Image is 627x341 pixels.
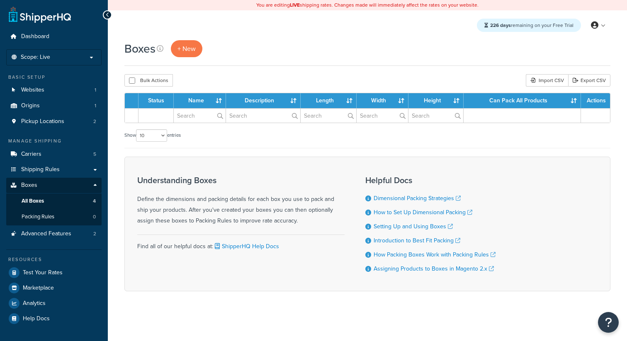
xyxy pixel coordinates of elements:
[6,226,102,242] a: Advanced Features 2
[171,40,202,57] a: + New
[408,93,464,108] th: Height
[301,93,357,108] th: Length
[598,312,619,333] button: Open Resource Center
[21,33,49,40] span: Dashboard
[22,213,54,220] span: Packing Rules
[581,93,610,108] th: Actions
[6,311,102,326] a: Help Docs
[6,29,102,44] a: Dashboard
[124,41,156,57] h1: Boxes
[6,114,102,129] a: Pickup Locations 2
[23,300,46,307] span: Analytics
[226,109,300,123] input: Search
[464,93,581,108] th: Can Pack All Products
[21,151,41,158] span: Carriers
[95,87,96,94] span: 1
[490,22,511,29] strong: 226 days
[174,93,226,108] th: Name
[93,213,96,220] span: 0
[23,285,54,292] span: Marketplace
[6,114,102,129] li: Pickup Locations
[23,315,50,322] span: Help Docs
[6,98,102,114] a: Origins 1
[374,194,461,203] a: Dimensional Packing Strategies
[6,98,102,114] li: Origins
[21,230,71,237] span: Advanced Features
[9,6,71,23] a: ShipperHQ Home
[6,82,102,98] a: Websites 1
[374,222,453,231] a: Setting Up and Using Boxes
[408,109,463,123] input: Search
[124,74,173,87] button: Bulk Actions
[6,209,102,225] li: Packing Rules
[6,147,102,162] li: Carriers
[6,193,102,209] li: All Boxes
[137,176,345,185] h3: Understanding Boxes
[374,264,494,273] a: Assigning Products to Boxes in Magento 2.x
[374,250,496,259] a: How Packing Boxes Work with Packing Rules
[93,198,96,205] span: 4
[568,74,610,87] a: Export CSV
[6,265,102,280] a: Test Your Rates
[136,129,167,142] select: Showentries
[21,118,64,125] span: Pickup Locations
[21,87,44,94] span: Websites
[124,129,181,142] label: Show entries
[6,256,102,263] div: Resources
[477,19,581,32] div: remaining on your Free Trial
[177,44,196,53] span: + New
[6,82,102,98] li: Websites
[6,178,102,225] li: Boxes
[137,235,345,252] div: Find all of our helpful docs at:
[6,281,102,295] a: Marketplace
[526,74,568,87] div: Import CSV
[21,54,50,61] span: Scope: Live
[374,236,460,245] a: Introduction to Best Fit Packing
[6,193,102,209] a: All Boxes 4
[290,1,300,9] b: LIVE
[6,74,102,81] div: Basic Setup
[93,118,96,125] span: 2
[6,296,102,311] a: Analytics
[21,102,40,109] span: Origins
[213,242,279,251] a: ShipperHQ Help Docs
[226,93,301,108] th: Description
[21,182,37,189] span: Boxes
[6,147,102,162] a: Carriers 5
[22,198,44,205] span: All Boxes
[357,109,408,123] input: Search
[95,102,96,109] span: 1
[137,176,345,226] div: Define the dimensions and packing details for each box you use to pack and ship your products. Af...
[93,230,96,237] span: 2
[23,269,63,276] span: Test Your Rates
[6,178,102,193] a: Boxes
[357,93,408,108] th: Width
[374,208,472,217] a: How to Set Up Dimensional Packing
[139,93,174,108] th: Status
[21,166,60,173] span: Shipping Rules
[6,162,102,177] a: Shipping Rules
[301,109,356,123] input: Search
[6,138,102,145] div: Manage Shipping
[174,109,226,123] input: Search
[6,209,102,225] a: Packing Rules 0
[6,226,102,242] li: Advanced Features
[93,151,96,158] span: 5
[365,176,496,185] h3: Helpful Docs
